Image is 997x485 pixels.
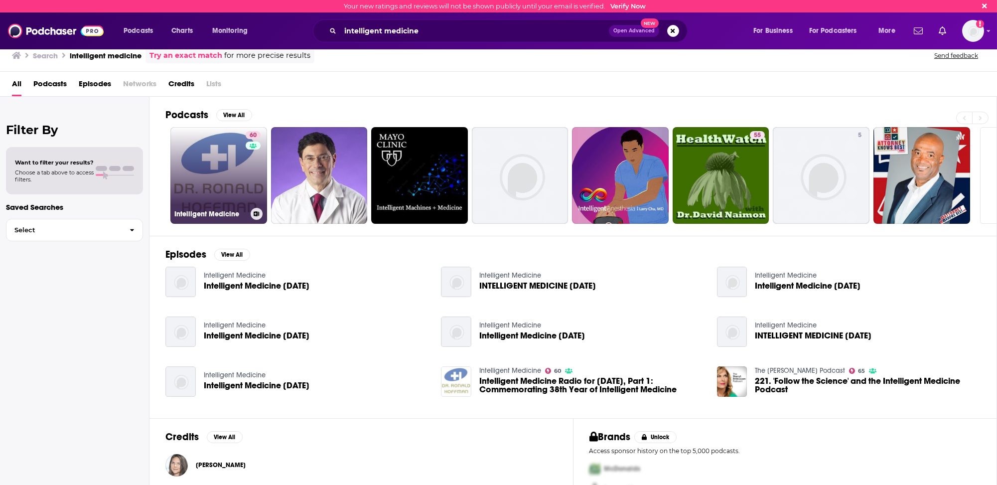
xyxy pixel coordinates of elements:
span: Intelligent Medicine [DATE] [479,331,585,340]
button: open menu [117,23,166,39]
a: Intelligent Medicine [204,271,266,280]
span: 65 [858,369,865,373]
button: View All [207,431,243,443]
a: 5 [773,127,869,224]
img: 221. 'Follow the Science' and the Intelligent Medicine Podcast [717,366,747,397]
a: Podcasts [33,76,67,96]
svg: Email not verified [976,20,984,28]
span: For Business [753,24,793,38]
div: Your new ratings and reviews will not be shown publicly until your email is verified. [344,2,646,10]
a: Intelligent Medicine 3-23-14 [165,366,196,397]
a: Intelligent Medicine [204,321,266,329]
span: for more precise results [224,50,310,61]
a: Show notifications dropdown [910,22,927,39]
img: Podchaser - Follow, Share and Rate Podcasts [8,21,104,40]
button: Open AdvancedNew [609,25,659,37]
a: Charts [165,23,199,39]
span: Choose a tab above to access filters. [15,169,94,183]
button: Unlock [634,431,677,443]
a: 65 [849,368,865,374]
img: Intelligent Medicine 3-16-14 [165,267,196,297]
p: Access sponsor history on the top 5,000 podcasts. [589,447,981,455]
a: Intelligent Medicine 12-7-14 [717,267,747,297]
a: EpisodesView All [165,248,250,261]
button: Select [6,219,143,241]
a: CreditsView All [165,431,243,443]
span: Intelligent Medicine [DATE] [755,282,860,290]
h3: Search [33,51,58,60]
a: Credits [168,76,194,96]
img: INTELLIGENT MEDICINE 1-18-15 [717,317,747,347]
a: 55 [750,131,765,139]
a: The Sharyl Attkisson Podcast [755,366,845,375]
span: All [12,76,21,96]
span: [PERSON_NAME] [196,461,246,469]
a: Intelligent Medicine [479,271,541,280]
a: Intelligent Medicine 3-16-14 [204,282,309,290]
span: 55 [754,131,761,141]
span: Intelligent Medicine Radio for [DATE], Part 1: Commemorating 38th Year of Intelligent Medicine [479,377,705,394]
span: Want to filter your results? [15,159,94,166]
span: Intelligent Medicine [DATE] [204,331,309,340]
span: 5 [858,131,861,141]
img: Intelligent Medicine 1-25-15 [165,317,196,347]
button: View All [214,249,250,261]
span: Intelligent Medicine [DATE] [204,381,309,390]
img: Intelligent Medicine Radio for January 4, Part 1: Commemorating 38th Year of Intelligent Medicine [441,366,471,397]
span: McDonalds [604,465,641,473]
span: Intelligent Medicine [DATE] [204,282,309,290]
span: Lists [206,76,221,96]
h2: Filter By [6,123,143,137]
a: INTELLIGENT MEDICINE 3-15-15 [479,282,596,290]
a: Intelligent Medicine Radio for January 4, Part 1: Commemorating 38th Year of Intelligent Medicine [479,377,705,394]
img: Julia Belluz [165,454,188,477]
span: Logged in as BretAita [962,20,984,42]
a: INTELLIGENT MEDICINE 3-15-15 [441,267,471,297]
a: Show notifications dropdown [935,22,950,39]
a: 60 [246,131,261,139]
span: Monitoring [212,24,248,38]
a: 221. 'Follow the Science' and the Intelligent Medicine Podcast [755,377,981,394]
a: Intelligent Medicine 12-7-14 [755,282,860,290]
a: Intelligent Medicine 1-25-15 [204,331,309,340]
a: Episodes [79,76,111,96]
a: Intelligent Medicine 3-23-14 [204,381,309,390]
h2: Credits [165,431,199,443]
button: open menu [803,23,871,39]
a: PodcastsView All [165,109,252,121]
span: Select [6,227,122,233]
a: Intelligent Medicine [479,321,541,329]
h3: Intelligent Medicine [174,210,247,218]
span: INTELLIGENT MEDICINE [DATE] [479,282,596,290]
span: New [641,18,659,28]
img: Intelligent Medicine 3-22-15 [441,317,471,347]
span: More [878,24,895,38]
span: Networks [123,76,156,96]
a: Intelligent Medicine [755,271,817,280]
h3: intelligent medicine [70,51,142,60]
span: Charts [171,24,193,38]
button: Julia BelluzJulia Belluz [165,449,557,481]
a: 5 [854,131,865,139]
span: INTELLIGENT MEDICINE [DATE] [755,331,871,340]
span: For Podcasters [809,24,857,38]
button: Send feedback [931,51,981,60]
a: Intelligent Medicine 3-22-15 [479,331,585,340]
span: Open Advanced [613,28,655,33]
a: Try an exact match [149,50,222,61]
h2: Episodes [165,248,206,261]
button: Show profile menu [962,20,984,42]
button: open menu [205,23,261,39]
a: Julia Belluz [196,461,246,469]
img: First Pro Logo [585,459,604,479]
button: open menu [746,23,805,39]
